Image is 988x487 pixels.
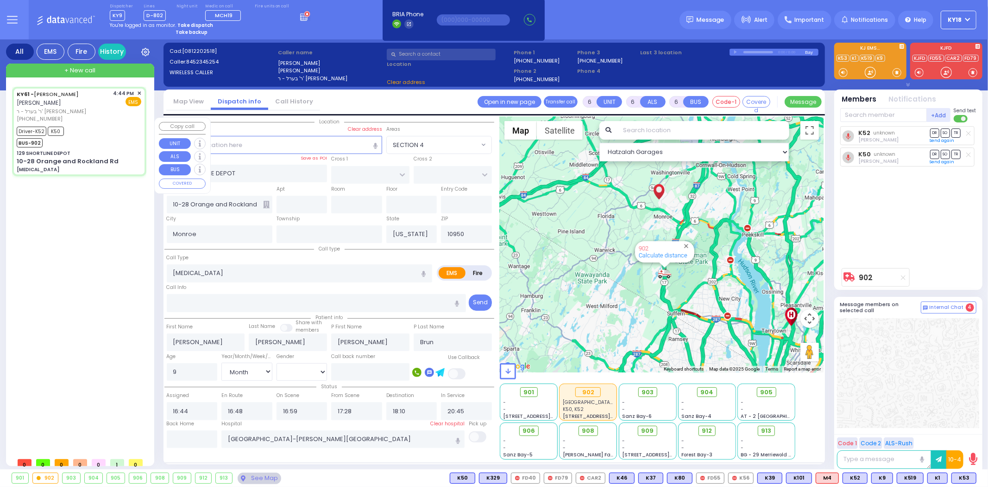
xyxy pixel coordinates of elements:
button: KY18 [941,11,976,29]
h5: Message members on selected call [840,301,921,314]
label: [PHONE_NUMBER] [577,57,623,64]
span: DR [930,150,939,159]
img: Logo [37,14,98,26]
button: Copy call [159,122,206,131]
div: See map [238,473,281,484]
button: Toggle fullscreen view [800,121,819,140]
span: - [622,399,625,406]
label: State [386,215,399,223]
label: Location [387,60,510,68]
button: COVERED [159,179,206,189]
span: BG - 29 Merriewold S. [741,451,793,458]
label: Assigned [167,392,189,399]
div: BLS [667,473,692,484]
span: - [741,399,744,406]
button: Map camera controls [800,309,819,328]
label: Medic on call [205,4,244,9]
span: Sanz Bay-4 [681,413,711,420]
label: P Last Name [414,323,444,331]
span: - [741,444,744,451]
div: K56 [728,473,754,484]
label: Pick up [469,420,486,428]
label: Entry Code [441,186,467,193]
label: Age [167,353,176,360]
div: K519 [897,473,924,484]
img: red-radio-icon.svg [548,476,553,481]
div: BLS [786,473,812,484]
div: K39 [757,473,782,484]
div: FD40 [511,473,540,484]
span: 4 [966,303,974,312]
span: Phone 1 [514,49,574,57]
button: BUS [159,164,191,175]
div: M4 [816,473,839,484]
strong: Take dispatch [177,22,213,29]
div: Year/Month/Week/Day [221,353,272,360]
a: 902 [639,245,648,252]
div: BLS [609,473,635,484]
a: History [98,44,126,60]
label: Room [331,186,345,193]
a: FD79 [963,55,979,62]
span: [STREET_ADDRESS][PERSON_NAME] [563,413,650,420]
div: BLS [871,473,893,484]
label: Lines [144,4,166,9]
a: K52 [858,129,870,136]
img: red-radio-icon.svg [515,476,520,481]
div: Fire [68,44,95,60]
span: BRIA Phone [392,10,423,19]
div: 903 [63,473,80,483]
span: 0 [73,459,87,466]
a: CAR2 [945,55,962,62]
button: Send [469,295,492,311]
span: - [563,437,566,444]
label: P First Name [331,323,362,331]
button: +Add [927,108,951,122]
span: 909 [642,426,654,436]
span: SECTION 4 [386,136,492,154]
label: Gender [277,353,294,360]
span: KY18 [948,16,962,24]
span: 0 [55,459,69,466]
a: K53 [837,55,850,62]
span: Call type [314,245,345,252]
span: Phone 4 [577,67,637,75]
div: K1 [927,473,948,484]
span: 913 [761,426,772,436]
button: BUS [683,96,709,108]
span: - [681,437,684,444]
span: SO [941,150,950,159]
div: Westchester Medical Center-Woods Road [783,308,799,326]
input: Search member [840,108,927,122]
span: AT - 2 [GEOGRAPHIC_DATA] [741,413,810,420]
div: 913 [216,473,232,483]
img: comment-alt.png [923,306,928,310]
span: Send text [954,107,976,114]
label: Floor [386,186,397,193]
label: Hospital [221,420,242,428]
button: Show street map [504,121,537,140]
button: UNIT [597,96,622,108]
span: MCH19 [215,12,233,19]
label: Fire units on call [255,4,289,9]
button: Show satellite imagery [537,121,583,140]
div: EMS [37,44,64,60]
div: BLS [951,473,976,484]
div: BLS [479,473,507,484]
label: [PHONE_NUMBER] [514,76,560,83]
span: - [503,406,506,413]
a: K50 [858,151,871,158]
span: - [503,399,506,406]
span: [PHONE_NUMBER] [17,115,63,122]
label: Night unit [176,4,197,9]
div: BLS [897,473,924,484]
div: All [6,44,34,60]
span: Clear address [387,78,425,86]
label: Fire [465,267,491,279]
span: Message [697,15,724,25]
span: Other building occupants [263,201,270,208]
span: unknown [874,151,896,158]
a: Call History [268,97,320,106]
img: Google [502,360,533,372]
img: message.svg [686,16,693,23]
